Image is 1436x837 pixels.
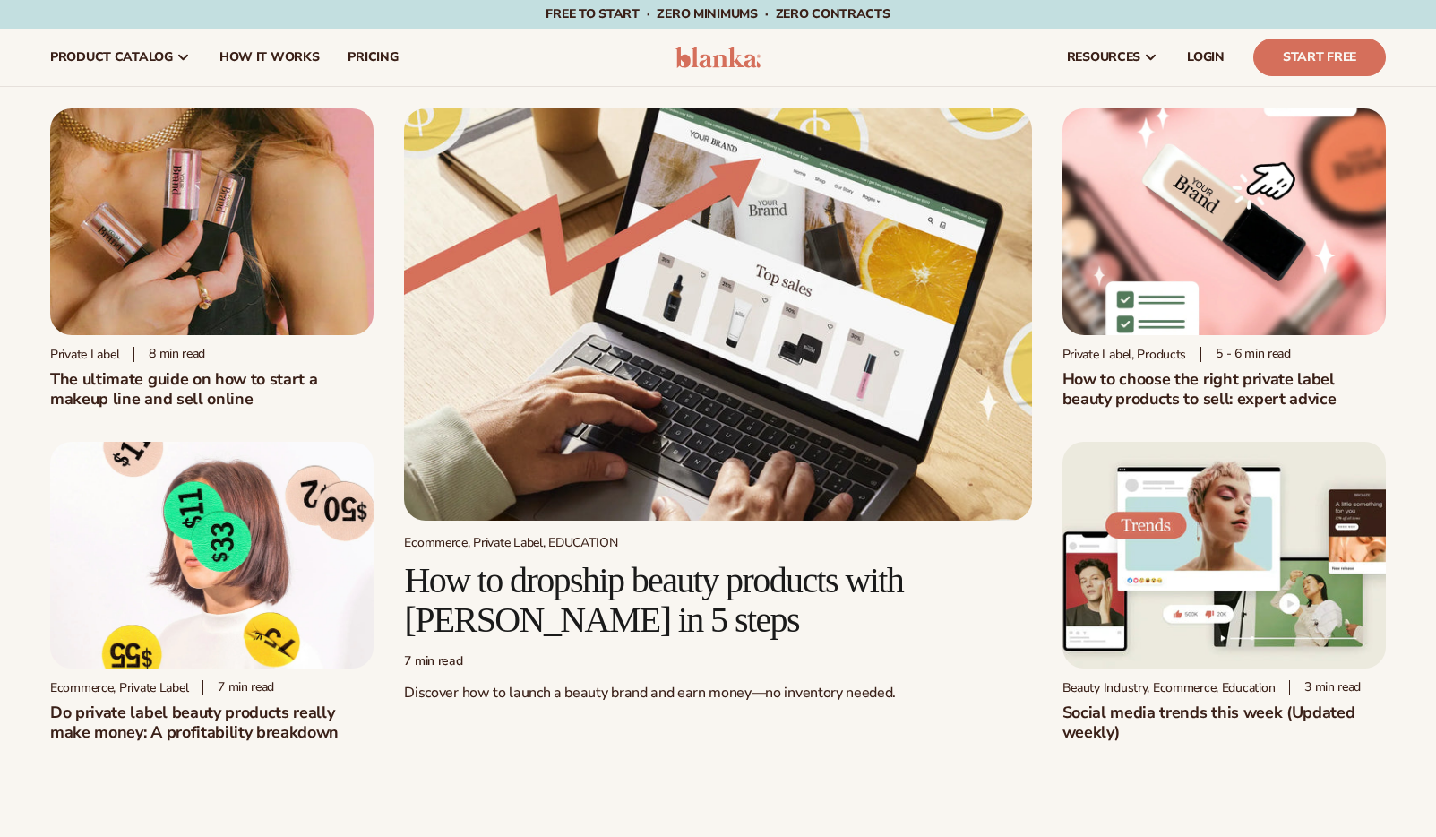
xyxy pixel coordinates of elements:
div: 5 - 6 min read [1200,347,1291,362]
a: pricing [333,29,412,86]
div: Ecommerce, Private Label, EDUCATION [404,535,1031,550]
h2: Social media trends this week (Updated weekly) [1062,703,1386,742]
h2: How to choose the right private label beauty products to sell: expert advice [1062,369,1386,409]
img: Profitability of private label company [50,442,374,669]
a: How It Works [205,29,334,86]
a: Profitability of private label company Ecommerce, Private Label 7 min readDo private label beauty... [50,442,374,742]
img: logo [675,47,761,68]
div: Beauty Industry, Ecommerce, Education [1062,680,1276,695]
h1: The ultimate guide on how to start a makeup line and sell online [50,369,374,409]
div: 8 min read [133,347,205,362]
div: 7 min read [202,680,274,695]
div: Private label [50,347,119,362]
span: pricing [348,50,398,65]
div: 3 min read [1289,680,1361,695]
p: Discover how to launch a beauty brand and earn money—no inventory needed. [404,684,1031,703]
span: resources [1067,50,1140,65]
span: LOGIN [1187,50,1225,65]
h2: How to dropship beauty products with [PERSON_NAME] in 5 steps [404,561,1031,640]
img: Growing money with ecommerce [404,108,1031,521]
h2: Do private label beauty products really make money: A profitability breakdown [50,703,374,742]
span: How It Works [219,50,320,65]
img: Private Label Beauty Products Click [1062,108,1386,335]
a: Start Free [1253,39,1386,76]
a: resources [1053,29,1173,86]
img: Social media trends this week (Updated weekly) [1062,442,1386,669]
a: LOGIN [1173,29,1239,86]
div: 7 min read [404,654,1031,669]
a: Growing money with ecommerce Ecommerce, Private Label, EDUCATION How to dropship beauty products ... [404,108,1031,717]
a: Social media trends this week (Updated weekly) Beauty Industry, Ecommerce, Education 3 min readSo... [1062,442,1386,742]
span: Free to start · ZERO minimums · ZERO contracts [546,5,890,22]
a: product catalog [36,29,205,86]
a: Person holding branded make up with a solid pink background Private label 8 min readThe ultimate ... [50,108,374,409]
div: Private Label, Products [1062,347,1187,362]
a: Private Label Beauty Products Click Private Label, Products 5 - 6 min readHow to choose the right... [1062,108,1386,409]
span: product catalog [50,50,173,65]
img: Person holding branded make up with a solid pink background [50,108,374,335]
div: Ecommerce, Private Label [50,680,188,695]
